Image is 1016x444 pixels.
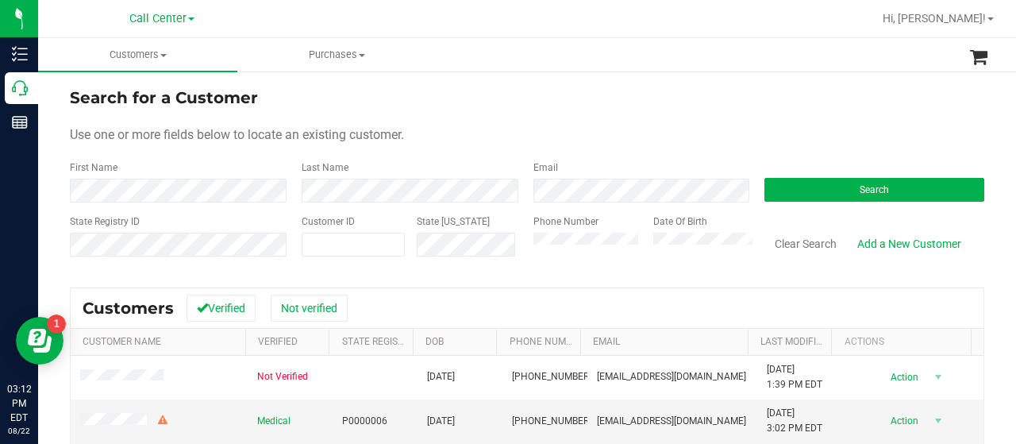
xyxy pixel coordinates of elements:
a: Verified [258,336,298,347]
span: [PHONE_NUMBER] [512,414,591,429]
a: State Registry Id [342,336,425,347]
inline-svg: Inventory [12,46,28,62]
button: Verified [187,295,256,322]
label: State Registry ID [70,214,140,229]
label: First Name [70,160,117,175]
span: Action [877,366,929,388]
inline-svg: Call Center [12,80,28,96]
a: Customer Name [83,336,161,347]
a: Phone Number [510,336,583,347]
span: Call Center [129,12,187,25]
span: Search for a Customer [70,88,258,107]
span: [PHONE_NUMBER] [512,369,591,384]
a: Purchases [237,38,437,71]
label: State [US_STATE] [417,214,490,229]
span: [DATE] 3:02 PM EDT [767,406,822,436]
label: Email [533,160,558,175]
span: Customers [38,48,237,62]
span: Customers [83,299,174,318]
p: 03:12 PM EDT [7,382,31,425]
span: Use one or more fields below to locate an existing customer. [70,127,404,142]
span: Purchases [238,48,436,62]
span: [DATE] [427,369,455,384]
iframe: Resource center [16,317,63,365]
button: Search [764,178,984,202]
a: DOB [425,336,444,347]
a: Email [593,336,620,347]
div: Actions [845,336,965,347]
label: Date Of Birth [653,214,707,229]
label: Last Name [302,160,348,175]
span: Search [860,184,889,195]
span: P0000006 [342,414,387,429]
span: Not Verified [257,369,308,384]
inline-svg: Reports [12,114,28,130]
a: Last Modified [760,336,828,347]
span: [EMAIL_ADDRESS][DOMAIN_NAME] [597,414,746,429]
span: select [929,366,949,388]
span: Medical [257,414,291,429]
iframe: Resource center unread badge [47,315,66,334]
label: Customer ID [302,214,355,229]
div: Warning - Level 2 [156,413,170,428]
button: Not verified [271,295,348,322]
span: [DATE] 1:39 PM EDT [767,362,822,392]
span: [EMAIL_ADDRESS][DOMAIN_NAME] [597,369,746,384]
p: 08/22 [7,425,31,437]
a: Add a New Customer [847,230,972,257]
label: Phone Number [533,214,598,229]
span: Action [877,410,929,432]
span: [DATE] [427,414,455,429]
span: Hi, [PERSON_NAME]! [883,12,986,25]
a: Customers [38,38,237,71]
button: Clear Search [764,230,847,257]
span: select [929,410,949,432]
